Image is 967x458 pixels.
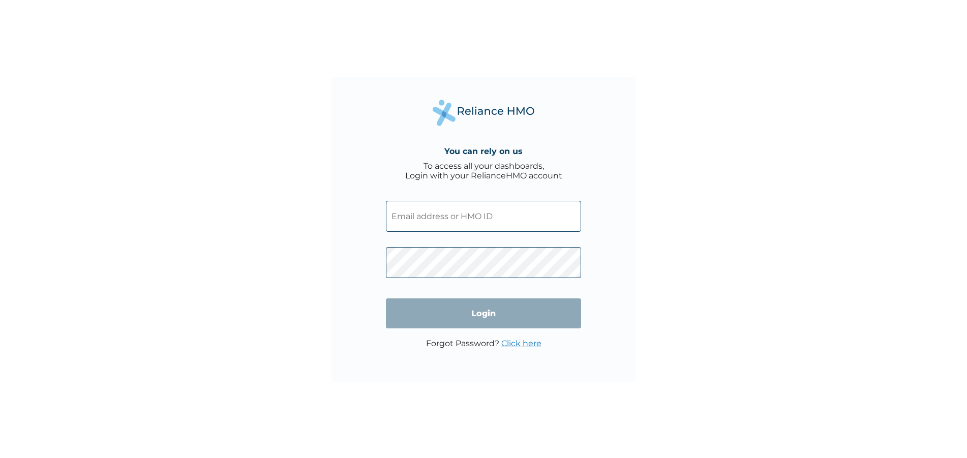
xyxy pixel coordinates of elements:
p: Forgot Password? [426,339,541,348]
input: Login [386,298,581,328]
img: Reliance Health's Logo [433,100,534,126]
h4: You can rely on us [444,146,523,156]
div: To access all your dashboards, Login with your RelianceHMO account [405,161,562,180]
input: Email address or HMO ID [386,201,581,232]
a: Click here [501,339,541,348]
